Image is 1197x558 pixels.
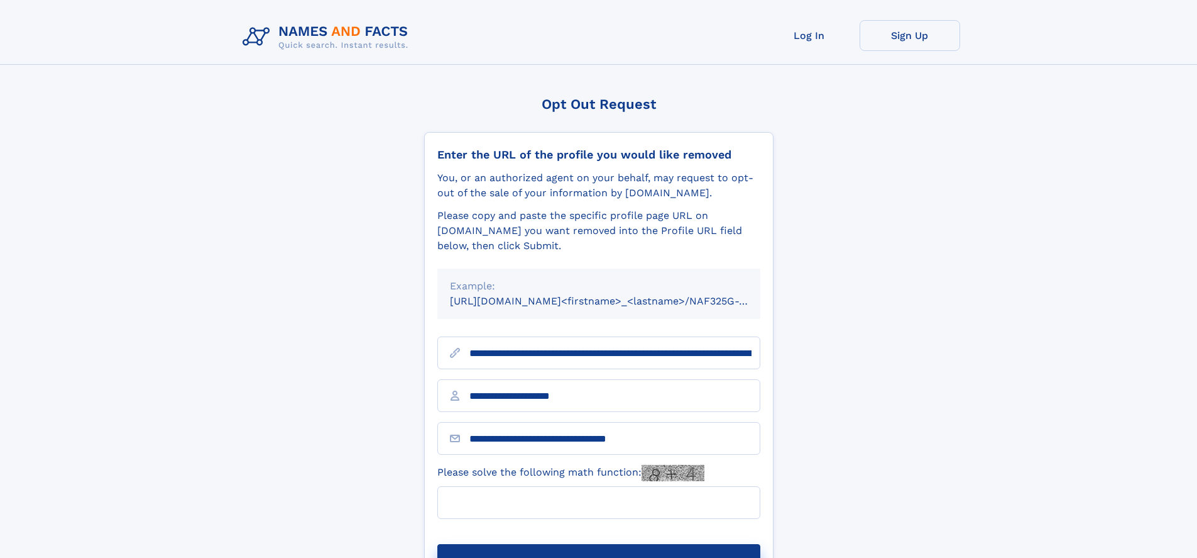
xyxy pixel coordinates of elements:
small: [URL][DOMAIN_NAME]<firstname>_<lastname>/NAF325G-xxxxxxxx [450,295,784,307]
div: Please copy and paste the specific profile page URL on [DOMAIN_NAME] you want removed into the Pr... [437,208,760,254]
img: Logo Names and Facts [238,20,418,54]
div: Example: [450,279,748,294]
a: Sign Up [860,20,960,51]
div: You, or an authorized agent on your behalf, may request to opt-out of the sale of your informatio... [437,170,760,201]
a: Log In [759,20,860,51]
div: Opt Out Request [424,96,773,112]
label: Please solve the following math function: [437,465,704,481]
div: Enter the URL of the profile you would like removed [437,148,760,162]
